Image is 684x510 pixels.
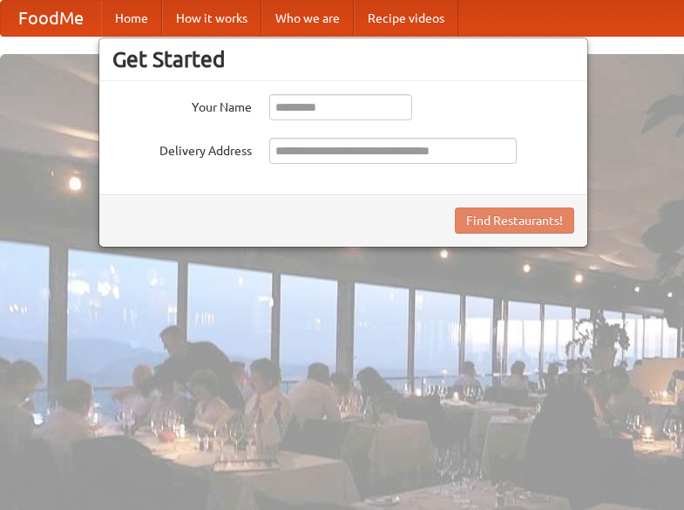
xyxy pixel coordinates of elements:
[112,94,252,116] label: Your Name
[112,46,574,72] h3: Get Started
[112,138,252,160] label: Delivery Address
[261,1,354,36] a: Who we are
[354,1,458,36] a: Recipe videos
[101,1,162,36] a: Home
[162,1,261,36] a: How it works
[455,207,574,234] button: Find Restaurants!
[1,1,101,36] a: FoodMe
